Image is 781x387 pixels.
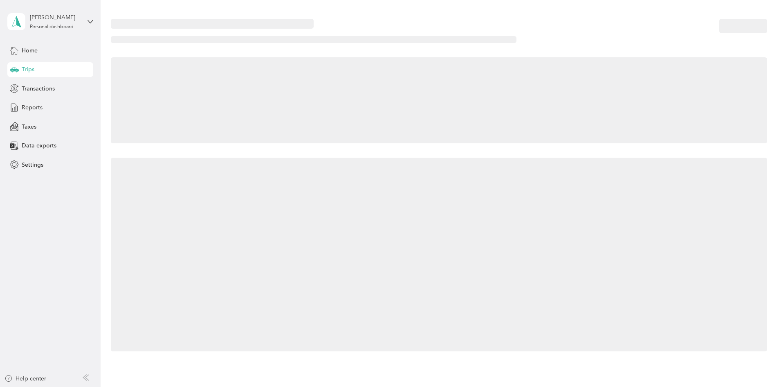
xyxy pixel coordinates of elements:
[735,341,781,387] iframe: Everlance-gr Chat Button Frame
[22,161,43,169] span: Settings
[22,141,56,150] span: Data exports
[22,122,36,131] span: Taxes
[22,84,55,93] span: Transactions
[22,46,38,55] span: Home
[4,374,46,383] button: Help center
[30,25,74,29] div: Personal dashboard
[22,65,34,74] span: Trips
[30,13,81,22] div: [PERSON_NAME]
[22,103,43,112] span: Reports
